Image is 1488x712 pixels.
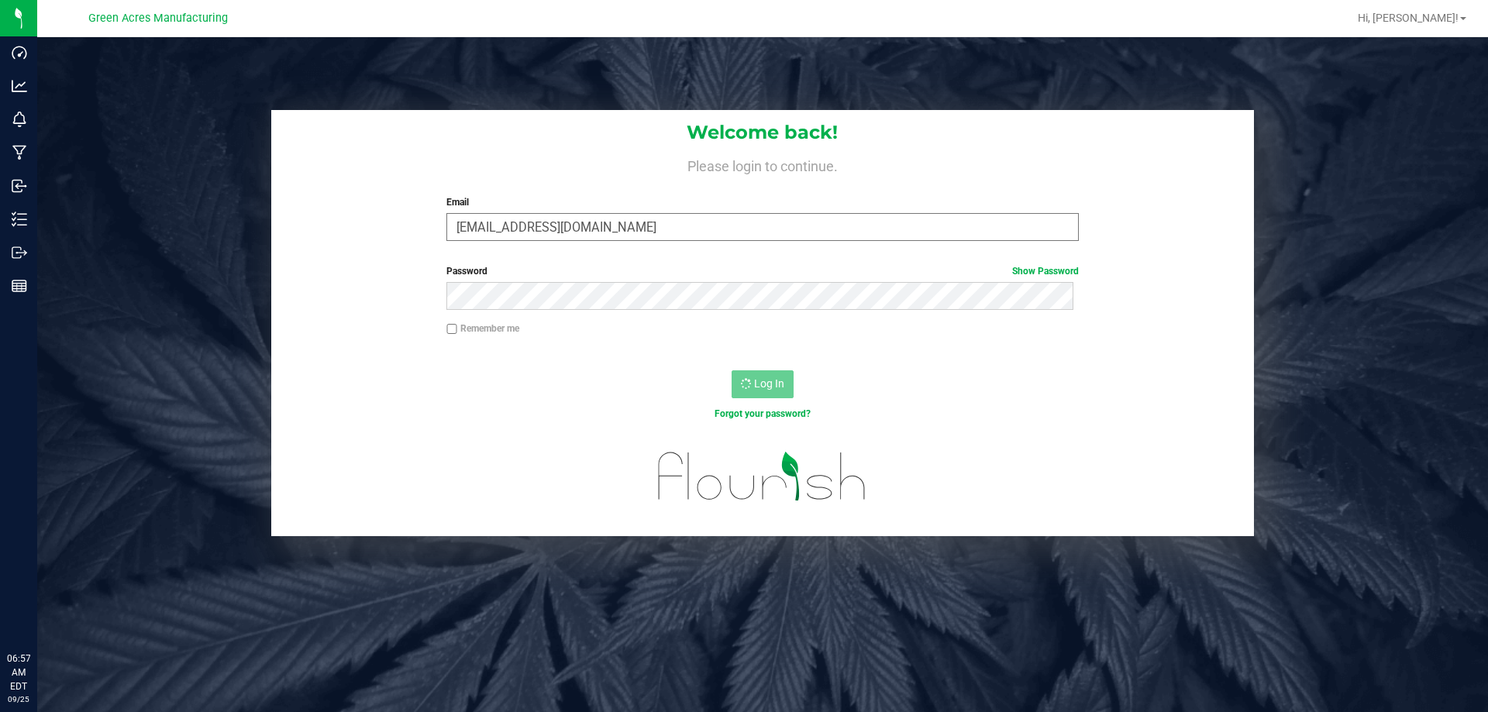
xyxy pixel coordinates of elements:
[732,370,794,398] button: Log In
[639,437,885,516] img: flourish_logo.svg
[88,12,228,25] span: Green Acres Manufacturing
[12,145,27,160] inline-svg: Manufacturing
[1358,12,1459,24] span: Hi, [PERSON_NAME]!
[7,693,30,705] p: 09/25
[271,155,1254,174] h4: Please login to continue.
[12,278,27,294] inline-svg: Reports
[12,212,27,227] inline-svg: Inventory
[446,195,1078,209] label: Email
[446,322,519,335] label: Remember me
[12,78,27,94] inline-svg: Analytics
[715,408,811,419] a: Forgot your password?
[754,377,784,390] span: Log In
[1012,266,1079,277] a: Show Password
[12,178,27,194] inline-svg: Inbound
[7,652,30,693] p: 06:57 AM EDT
[12,45,27,60] inline-svg: Dashboard
[271,122,1254,143] h1: Welcome back!
[446,266,487,277] span: Password
[12,112,27,127] inline-svg: Monitoring
[446,324,457,335] input: Remember me
[12,245,27,260] inline-svg: Outbound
